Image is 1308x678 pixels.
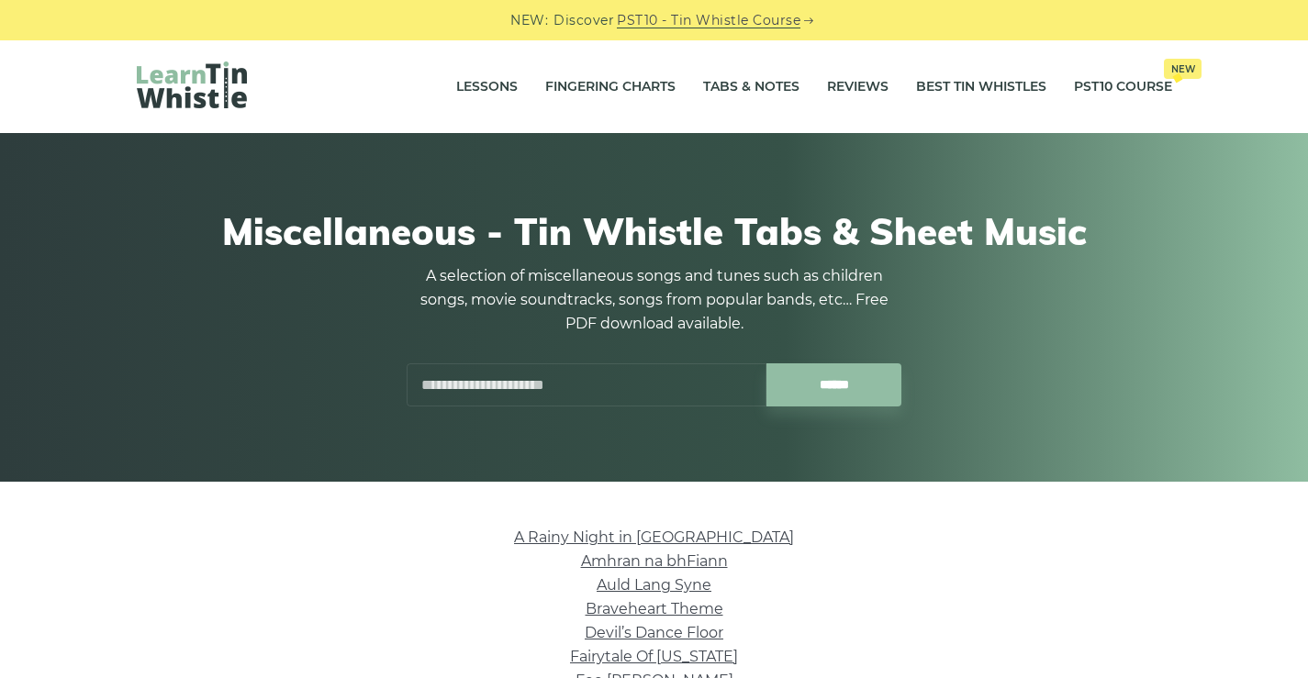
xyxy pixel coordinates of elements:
a: Fairytale Of [US_STATE] [570,648,738,665]
a: Braveheart Theme [586,600,723,617]
a: Auld Lang Syne [597,576,711,594]
a: Lessons [456,64,518,110]
a: Tabs & Notes [703,64,799,110]
h1: Miscellaneous - Tin Whistle Tabs & Sheet Music [137,209,1172,253]
img: LearnTinWhistle.com [137,61,247,108]
a: Fingering Charts [545,64,676,110]
a: Best Tin Whistles [916,64,1046,110]
a: Amhran na bhFiann [581,552,728,570]
a: Reviews [827,64,889,110]
p: A selection of miscellaneous songs and tunes such as children songs, movie soundtracks, songs fro... [407,264,902,336]
span: New [1164,59,1202,79]
a: Devil’s Dance Floor [585,624,723,641]
a: PST10 CourseNew [1074,64,1172,110]
a: A Rainy Night in [GEOGRAPHIC_DATA] [514,528,794,546]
